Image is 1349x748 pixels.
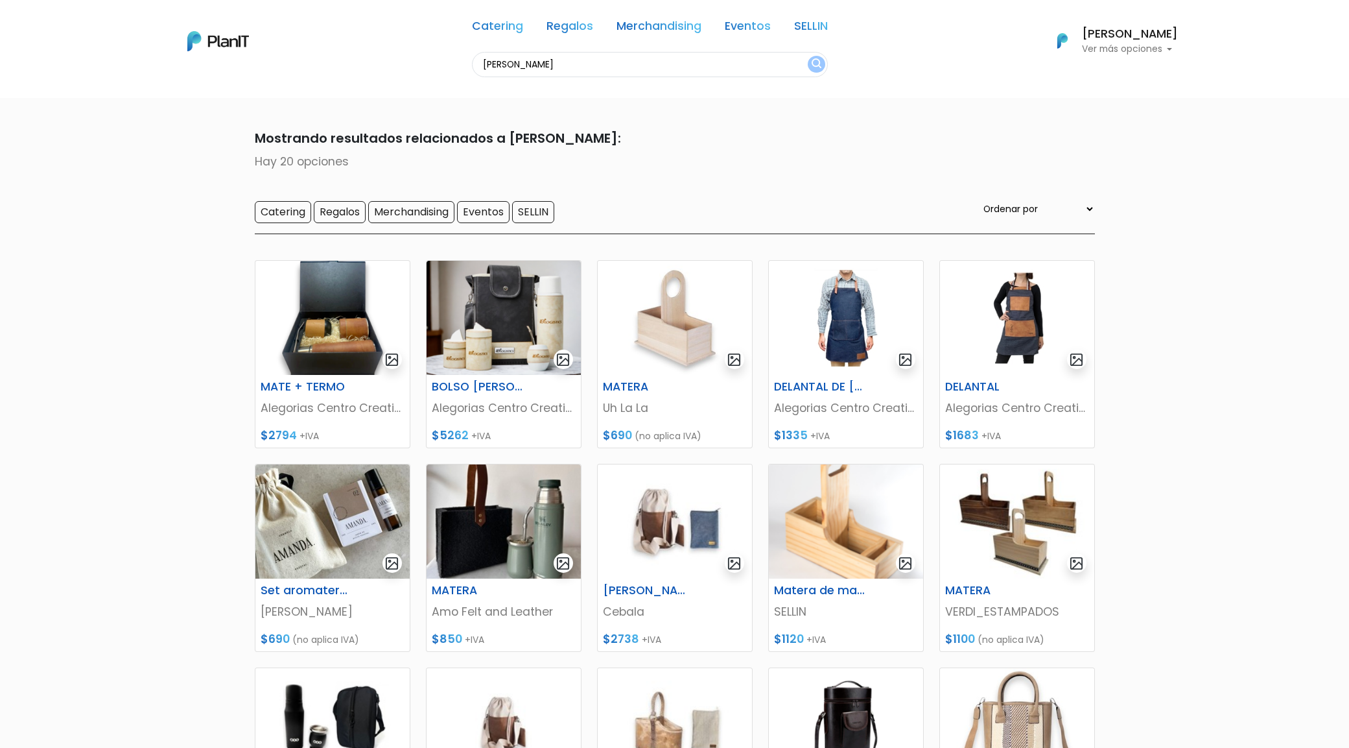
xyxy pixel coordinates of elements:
[774,428,808,443] span: $1335
[981,429,1001,442] span: +IVA
[940,464,1094,579] img: thumb_2000___2000-Photoroom_-_2025-06-04T153157.346.jpg
[465,633,484,646] span: +IVA
[368,201,454,223] input: Merchandising
[794,21,828,36] a: SELLIN
[432,631,462,647] span: $850
[616,21,701,36] a: Merchandising
[255,153,1095,170] p: Hay 20 opciones
[642,633,661,646] span: +IVA
[255,464,410,579] img: thumb_Captura_de_pantalla_2023-09-15_152046.jpg
[424,584,530,597] h6: MATERA
[597,260,753,448] a: gallery-light MATERA Uh La La $690 (no aplica IVA)
[255,261,410,375] img: thumb_2000___2000-Photoroom__50_.png
[945,400,1089,416] p: Alegorias Centro Creativo
[766,584,873,597] h6: Matera de madera con Porta Celular
[939,464,1095,652] a: gallery-light MATERA VERDI_ESTAMPADOS $1100 (no aplica IVA)
[261,631,290,647] span: $690
[546,21,593,36] a: Regalos
[292,633,359,646] span: (no aplica IVA)
[769,261,923,375] img: thumb_Captura_de_pantalla_2023-09-06_171612.jpg
[556,352,570,367] img: gallery-light
[472,21,523,36] a: Catering
[261,603,405,620] p: [PERSON_NAME]
[597,464,753,652] a: gallery-light [PERSON_NAME] + YERBERO Cebala $2738 +IVA
[299,429,319,442] span: +IVA
[940,261,1094,375] img: thumb_Captura_de_pantalla_2022-10-19_144807.jpg
[384,352,399,367] img: gallery-light
[898,556,913,571] img: gallery-light
[457,201,510,223] input: Eventos
[427,261,581,375] img: thumb_Captura_de_pantalla_2023-08-30_155400-PhotoRoom__1_.png
[978,633,1044,646] span: (no aplica IVA)
[774,631,804,647] span: $1120
[432,428,469,443] span: $5262
[603,400,747,416] p: Uh La La
[635,429,701,442] span: (no aplica IVA)
[255,201,311,223] input: Catering
[595,380,701,394] h6: MATERA
[1048,27,1077,55] img: PlanIt Logo
[314,201,366,223] input: Regalos
[472,52,828,77] input: Buscá regalos, desayunos, y más
[1040,24,1178,58] button: PlanIt Logo [PERSON_NAME] Ver más opciones
[812,58,821,71] img: search_button-432b6d5273f82d61273b3651a40e1bd1b912527efae98b1b7a1b2c0702e16a8d.svg
[806,633,826,646] span: +IVA
[810,429,830,442] span: +IVA
[253,380,359,394] h6: MATE + TERMO
[261,400,405,416] p: Alegorias Centro Creativo
[255,128,1095,148] p: Mostrando resultados relacionados a [PERSON_NAME]:
[255,260,410,448] a: gallery-light MATE + TERMO Alegorias Centro Creativo $2794 +IVA
[727,352,742,367] img: gallery-light
[471,429,491,442] span: +IVA
[945,631,975,647] span: $1100
[1069,556,1084,571] img: gallery-light
[595,584,701,597] h6: [PERSON_NAME] + YERBERO
[432,603,576,620] p: Amo Felt and Leather
[945,428,979,443] span: $1683
[725,21,771,36] a: Eventos
[261,428,297,443] span: $2794
[603,631,639,647] span: $2738
[426,464,581,652] a: gallery-light MATERA Amo Felt and Leather $850 +IVA
[768,464,924,652] a: gallery-light Matera de madera con Porta Celular SELLIN $1120 +IVA
[768,260,924,448] a: gallery-light DELANTAL DE [PERSON_NAME] Alegorias Centro Creativo $1335 +IVA
[427,464,581,579] img: thumb_9D89606C-6833-49F3-AB9B-70BB40D551FA.jpeg
[424,380,530,394] h6: BOLSO [PERSON_NAME]
[603,603,747,620] p: Cebala
[1082,45,1178,54] p: Ver más opciones
[945,603,1089,620] p: VERDI_ESTAMPADOS
[937,380,1044,394] h6: DELANTAL
[1069,352,1084,367] img: gallery-light
[603,428,632,443] span: $690
[598,464,752,579] img: thumb_image-Photoroom__19_.jpg
[255,464,410,652] a: gallery-light Set aromaterapia [PERSON_NAME] $690 (no aplica IVA)
[426,260,581,448] a: gallery-light BOLSO [PERSON_NAME] Alegorias Centro Creativo $5262 +IVA
[384,556,399,571] img: gallery-light
[766,380,873,394] h6: DELANTAL DE [PERSON_NAME]
[598,261,752,375] img: thumb_Lunchera_1__1___copia_-Photoroom__98_.jpg
[939,260,1095,448] a: gallery-light DELANTAL Alegorias Centro Creativo $1683 +IVA
[512,201,554,223] input: SELLIN
[253,584,359,597] h6: Set aromaterapia
[774,603,918,620] p: SELLIN
[187,31,249,51] img: PlanIt Logo
[774,400,918,416] p: Alegorias Centro Creativo
[432,400,576,416] p: Alegorias Centro Creativo
[727,556,742,571] img: gallery-light
[937,584,1044,597] h6: MATERA
[898,352,913,367] img: gallery-light
[556,556,570,571] img: gallery-light
[769,464,923,579] img: thumb_688cd36894cd4_captura-de-pantalla-2025-08-01-114651.png
[1082,29,1178,40] h6: [PERSON_NAME]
